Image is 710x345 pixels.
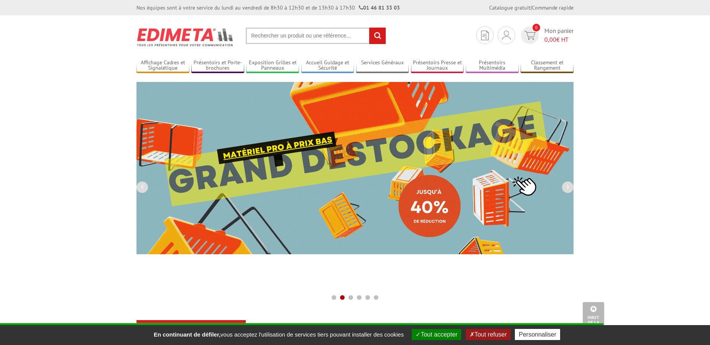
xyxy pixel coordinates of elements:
[359,4,400,11] strong: 01 46 81 33 03
[364,322,455,335] a: nouveautés
[466,329,511,340] button: Tout refuser
[473,322,569,337] b: Les promotions
[301,59,354,72] a: Accueil Guidage et Sécurité
[369,28,386,44] input: rechercher
[136,59,189,72] a: Affichage Cadres et Signalétique
[489,4,531,11] a: Catalogue gratuit
[521,59,574,72] a: Classement et Rangement
[154,331,220,338] strong: En continuant de défiler,
[255,322,346,335] a: Destockage
[136,23,234,51] img: Présentoir, panneau, stand - Edimeta - PLV, affichage, mobilier bureau, entreprise
[502,31,511,40] img: devis rapide
[532,4,574,11] a: Commande rapide
[524,31,536,40] img: devis rapide
[191,59,244,72] a: Présentoirs et Porte-brochures
[532,24,540,31] span: 0
[356,59,409,72] a: Services Généraux
[136,4,400,11] div: Nos équipes sont à votre service du lundi au vendredi de 8h30 à 12h30 et de 13h30 à 17h30
[150,331,408,338] span: vous acceptez l'utilisation de services tiers pouvant installer des cookies
[515,329,560,340] button: Personnaliser (fenêtre modale)
[544,26,574,44] span: Mon panier
[489,4,574,11] div: |
[246,28,386,44] input: Rechercher un produit ou une référence...
[519,26,574,44] a: devis rapide 0 Mon panier 0,00€ HT
[544,36,556,43] span: 0,00
[411,59,464,72] a: Présentoirs Presse et Journaux
[583,302,604,334] a: Haut de la page
[481,31,489,40] img: devis rapide
[412,329,461,340] button: Tout accepter
[246,59,299,72] a: Exposition Grilles et Panneaux
[466,59,519,72] a: Présentoirs Multimédia
[544,35,574,44] span: € HT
